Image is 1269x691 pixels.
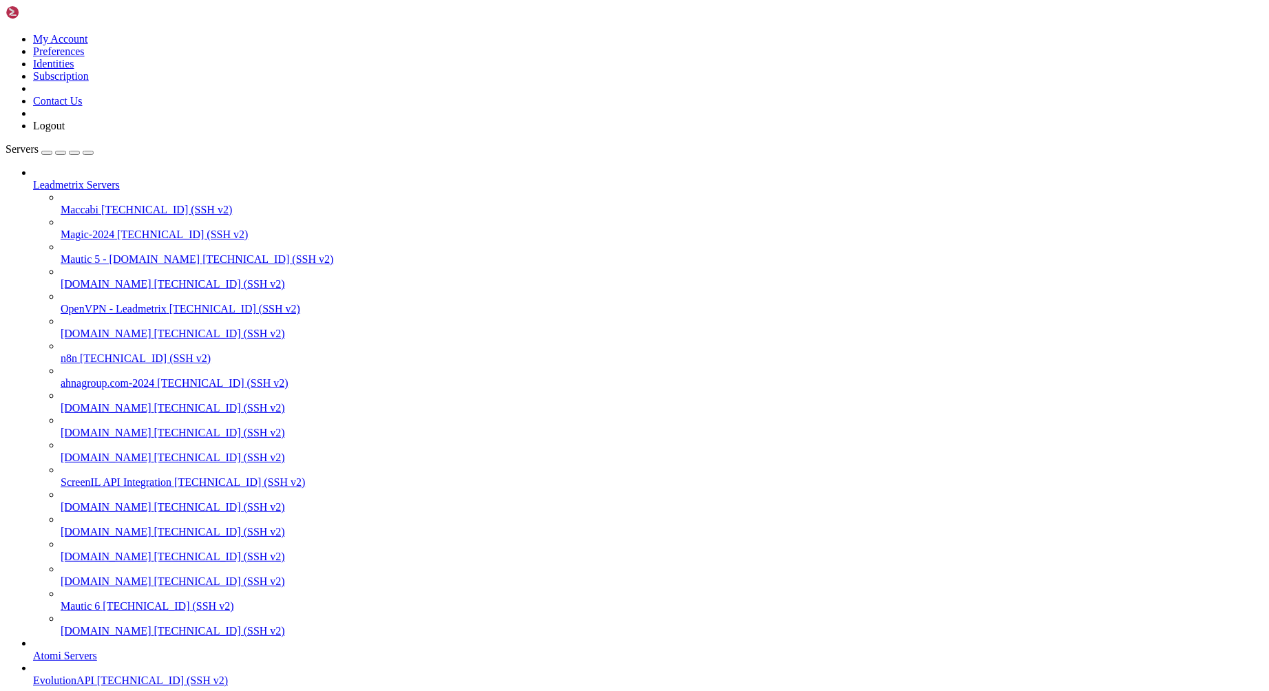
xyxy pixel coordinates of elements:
[61,191,1263,216] li: Maccabi [TECHNICAL_ID] (SSH v2)
[61,600,1263,613] a: Mautic 6 [TECHNICAL_ID] (SSH v2)
[61,427,1263,439] a: [DOMAIN_NAME] [TECHNICAL_ID] (SSH v2)
[202,253,333,265] span: [TECHNICAL_ID] (SSH v2)
[117,228,248,240] span: [TECHNICAL_ID] (SSH v2)
[61,489,1263,513] li: [DOMAIN_NAME] [TECHNICAL_ID] (SSH v2)
[61,451,1263,464] a: [DOMAIN_NAME] [TECHNICAL_ID] (SSH v2)
[33,179,1263,191] a: Leadmetrix Servers
[61,402,151,414] span: [DOMAIN_NAME]
[61,451,151,463] span: [DOMAIN_NAME]
[61,204,1263,216] a: Maccabi [TECHNICAL_ID] (SSH v2)
[33,674,1263,687] a: EvolutionAPI [TECHNICAL_ID] (SSH v2)
[61,278,151,290] span: [DOMAIN_NAME]
[33,179,120,191] span: Leadmetrix Servers
[61,526,1263,538] a: [DOMAIN_NAME] [TECHNICAL_ID] (SSH v2)
[6,143,94,155] a: Servers
[61,625,151,637] span: [DOMAIN_NAME]
[61,365,1263,390] li: ahnagroup.com-2024 [TECHNICAL_ID] (SSH v2)
[61,501,1263,513] a: [DOMAIN_NAME] [TECHNICAL_ID] (SSH v2)
[61,253,1263,266] a: Mautic 5 - [DOMAIN_NAME] [TECHNICAL_ID] (SSH v2)
[61,328,151,339] span: [DOMAIN_NAME]
[61,625,1263,637] a: [DOMAIN_NAME] [TECHNICAL_ID] (SSH v2)
[61,613,1263,637] li: [DOMAIN_NAME] [TECHNICAL_ID] (SSH v2)
[154,575,285,587] span: [TECHNICAL_ID] (SSH v2)
[154,427,285,438] span: [TECHNICAL_ID] (SSH v2)
[33,650,97,661] span: Atomi Servers
[61,476,171,488] span: ScreenIL API Integration
[61,303,1263,315] a: OpenVPN - Leadmetrix [TECHNICAL_ID] (SSH v2)
[61,315,1263,340] li: [DOMAIN_NAME] [TECHNICAL_ID] (SSH v2)
[61,464,1263,489] li: ScreenIL API Integration [TECHNICAL_ID] (SSH v2)
[61,352,1263,365] a: n8n [TECHNICAL_ID] (SSH v2)
[61,538,1263,563] li: [DOMAIN_NAME] [TECHNICAL_ID] (SSH v2)
[61,216,1263,241] li: Magic-2024 [TECHNICAL_ID] (SSH v2)
[33,637,1263,662] li: Atomi Servers
[61,328,1263,340] a: [DOMAIN_NAME] [TECHNICAL_ID] (SSH v2)
[61,414,1263,439] li: [DOMAIN_NAME] [TECHNICAL_ID] (SSH v2)
[61,526,151,538] span: [DOMAIN_NAME]
[169,303,300,315] span: [TECHNICAL_ID] (SSH v2)
[61,377,154,389] span: ahnagroup.com-2024
[154,551,285,562] span: [TECHNICAL_ID] (SSH v2)
[33,167,1263,637] li: Leadmetrix Servers
[61,501,151,513] span: [DOMAIN_NAME]
[103,600,233,612] span: [TECHNICAL_ID] (SSH v2)
[61,228,1263,241] a: Magic-2024 [TECHNICAL_ID] (SSH v2)
[33,70,89,82] a: Subscription
[61,600,100,612] span: Mautic 6
[61,204,98,215] span: Maccabi
[61,439,1263,464] li: [DOMAIN_NAME] [TECHNICAL_ID] (SSH v2)
[154,402,285,414] span: [TECHNICAL_ID] (SSH v2)
[61,377,1263,390] a: ahnagroup.com-2024 [TECHNICAL_ID] (SSH v2)
[61,278,1263,290] a: [DOMAIN_NAME] [TECHNICAL_ID] (SSH v2)
[61,551,151,562] span: [DOMAIN_NAME]
[97,674,228,686] span: [TECHNICAL_ID] (SSH v2)
[61,228,114,240] span: Magic-2024
[61,290,1263,315] li: OpenVPN - Leadmetrix [TECHNICAL_ID] (SSH v2)
[154,451,285,463] span: [TECHNICAL_ID] (SSH v2)
[154,526,285,538] span: [TECHNICAL_ID] (SSH v2)
[154,501,285,513] span: [TECHNICAL_ID] (SSH v2)
[61,575,151,587] span: [DOMAIN_NAME]
[33,33,88,45] a: My Account
[61,513,1263,538] li: [DOMAIN_NAME] [TECHNICAL_ID] (SSH v2)
[61,551,1263,563] a: [DOMAIN_NAME] [TECHNICAL_ID] (SSH v2)
[61,427,151,438] span: [DOMAIN_NAME]
[61,588,1263,613] li: Mautic 6 [TECHNICAL_ID] (SSH v2)
[80,352,211,364] span: [TECHNICAL_ID] (SSH v2)
[6,6,85,19] img: Shellngn
[6,143,39,155] span: Servers
[61,402,1263,414] a: [DOMAIN_NAME] [TECHNICAL_ID] (SSH v2)
[33,674,94,686] span: EvolutionAPI
[61,303,167,315] span: OpenVPN - Leadmetrix
[61,476,1263,489] a: ScreenIL API Integration [TECHNICAL_ID] (SSH v2)
[61,253,200,265] span: Mautic 5 - [DOMAIN_NAME]
[157,377,288,389] span: [TECHNICAL_ID] (SSH v2)
[61,241,1263,266] li: Mautic 5 - [DOMAIN_NAME] [TECHNICAL_ID] (SSH v2)
[61,390,1263,414] li: [DOMAIN_NAME] [TECHNICAL_ID] (SSH v2)
[61,340,1263,365] li: n8n [TECHNICAL_ID] (SSH v2)
[154,328,285,339] span: [TECHNICAL_ID] (SSH v2)
[33,650,1263,662] a: Atomi Servers
[61,575,1263,588] a: [DOMAIN_NAME] [TECHNICAL_ID] (SSH v2)
[61,266,1263,290] li: [DOMAIN_NAME] [TECHNICAL_ID] (SSH v2)
[154,278,285,290] span: [TECHNICAL_ID] (SSH v2)
[33,58,74,70] a: Identities
[33,662,1263,687] li: EvolutionAPI [TECHNICAL_ID] (SSH v2)
[174,476,305,488] span: [TECHNICAL_ID] (SSH v2)
[61,563,1263,588] li: [DOMAIN_NAME] [TECHNICAL_ID] (SSH v2)
[61,352,77,364] span: n8n
[33,45,85,57] a: Preferences
[33,95,83,107] a: Contact Us
[154,625,285,637] span: [TECHNICAL_ID] (SSH v2)
[101,204,232,215] span: [TECHNICAL_ID] (SSH v2)
[33,120,65,131] a: Logout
